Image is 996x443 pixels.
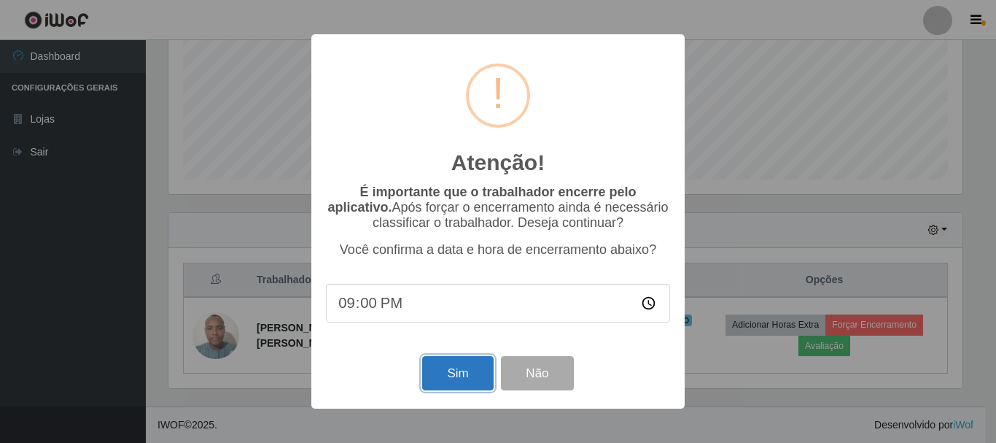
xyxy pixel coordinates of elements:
p: Após forçar o encerramento ainda é necessário classificar o trabalhador. Deseja continuar? [326,185,670,231]
b: É importante que o trabalhador encerre pelo aplicativo. [327,185,636,215]
button: Sim [422,356,493,390]
button: Não [501,356,573,390]
p: Você confirma a data e hora de encerramento abaixo? [326,242,670,258]
h2: Atenção! [451,150,545,176]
